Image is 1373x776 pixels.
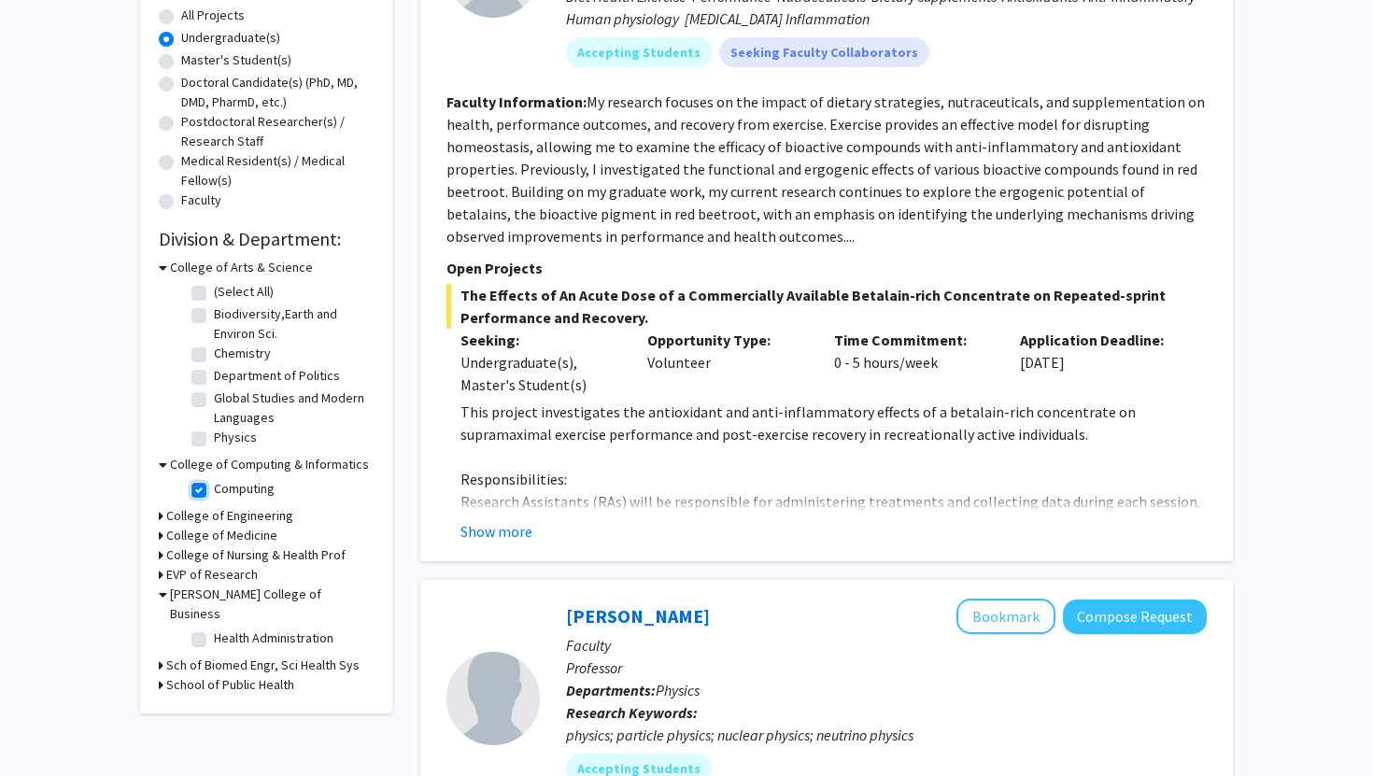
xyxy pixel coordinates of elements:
button: Add Michelle Dolinski to Bookmarks [956,599,1055,634]
b: Departments: [566,681,656,699]
label: (Select All) [214,282,274,302]
label: Biodiversity,Earth and Environ Sci. [214,304,369,344]
fg-read-more: My research focuses on the impact of dietary strategies, nutraceuticals, and supplementation on h... [446,92,1205,246]
p: Faculty [566,634,1207,656]
h3: Sch of Biomed Engr, Sci Health Sys [166,656,360,675]
div: Undergraduate(s), Master's Student(s) [460,351,619,396]
label: Master's Student(s) [181,50,291,70]
h3: College of Arts & Science [170,258,313,277]
span: The Effects of An Acute Dose of a Commercially Available Betalain-rich Concentrate on Repeated-sp... [446,284,1207,329]
label: All Projects [181,6,245,25]
h3: EVP of Research [166,565,258,585]
h3: College of Nursing & Health Prof [166,545,346,565]
button: Compose Request to Michelle Dolinski [1063,600,1207,634]
button: Show more [460,520,532,543]
b: Research Keywords: [566,703,698,722]
p: Opportunity Type: [647,329,806,351]
label: Postdoctoral Researcher(s) / Research Staff [181,112,374,151]
label: Global Studies and Modern Languages [214,388,369,428]
a: [PERSON_NAME] [566,604,710,628]
p: Open Projects [446,257,1207,279]
label: Medical Resident(s) / Medical Fellow(s) [181,151,374,190]
label: Physics [214,428,257,447]
div: 0 - 5 hours/week [820,329,1007,396]
div: [DATE] [1006,329,1193,396]
label: Health Administration [214,628,333,648]
p: This project investigates the antioxidant and anti-inflammatory effects of a betalain-rich concen... [460,401,1207,445]
h3: School of Public Health [166,675,294,695]
h2: Division & Department: [159,228,374,250]
div: physics; particle physics; nuclear physics; neutrino physics [566,724,1207,746]
label: Faculty [181,190,221,210]
label: Department of Politics [214,366,340,386]
label: Computing [214,479,275,499]
p: Responsibilities: [460,468,1207,490]
mat-chip: Accepting Students [566,37,712,67]
p: Research Assistants (RAs) will be responsible for administering treatments and collecting data du... [460,490,1207,557]
label: Undergraduate(s) [181,28,280,48]
p: Time Commitment: [834,329,993,351]
h3: College of Engineering [166,506,293,526]
label: Doctoral Candidate(s) (PhD, MD, DMD, PharmD, etc.) [181,73,374,112]
mat-chip: Seeking Faculty Collaborators [719,37,929,67]
h3: College of Computing & Informatics [170,455,369,474]
label: Chemistry [214,344,271,363]
b: Faculty Information: [446,92,587,111]
h3: [PERSON_NAME] College of Business [170,585,374,624]
h3: College of Medicine [166,526,277,545]
div: Volunteer [633,329,820,396]
iframe: Chat [14,692,79,762]
p: Professor [566,656,1207,679]
p: Seeking: [460,329,619,351]
p: Application Deadline: [1020,329,1179,351]
span: Physics [656,681,700,699]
